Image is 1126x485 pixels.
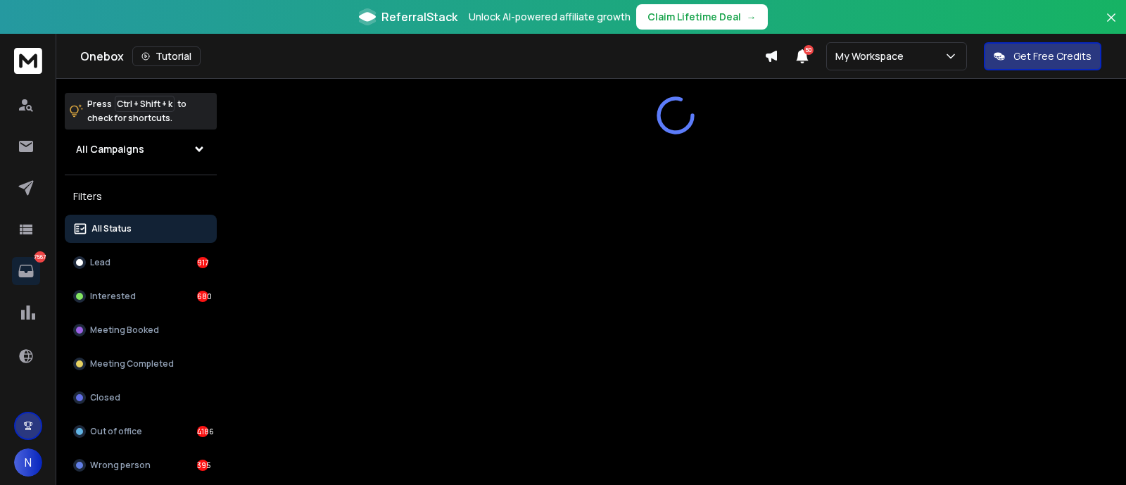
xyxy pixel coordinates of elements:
[14,448,42,477] button: N
[65,282,217,310] button: Interested680
[90,291,136,302] p: Interested
[90,358,174,370] p: Meeting Completed
[835,49,909,63] p: My Workspace
[91,223,132,234] p: All Status
[34,251,46,263] p: 7567
[115,96,175,112] span: Ctrl + Shift + k
[65,350,217,378] button: Meeting Completed
[747,10,757,24] span: →
[197,460,208,471] div: 395
[197,257,208,268] div: 917
[90,460,151,471] p: Wrong person
[80,46,764,66] div: Onebox
[90,392,120,403] p: Closed
[197,426,208,437] div: 4186
[636,4,768,30] button: Claim Lifetime Deal→
[90,325,159,336] p: Meeting Booked
[65,316,217,344] button: Meeting Booked
[804,45,814,55] span: 50
[197,291,208,302] div: 680
[90,426,142,437] p: Out of office
[65,187,217,206] h3: Filters
[65,248,217,277] button: Lead917
[984,42,1101,70] button: Get Free Credits
[381,8,457,25] span: ReferralStack
[65,417,217,446] button: Out of office4186
[65,384,217,412] button: Closed
[87,97,186,125] p: Press to check for shortcuts.
[90,257,110,268] p: Lead
[1102,8,1120,42] button: Close banner
[65,135,217,163] button: All Campaigns
[65,451,217,479] button: Wrong person395
[76,142,144,156] h1: All Campaigns
[132,46,201,66] button: Tutorial
[65,215,217,243] button: All Status
[1013,49,1092,63] p: Get Free Credits
[469,10,631,24] p: Unlock AI-powered affiliate growth
[12,257,40,285] a: 7567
